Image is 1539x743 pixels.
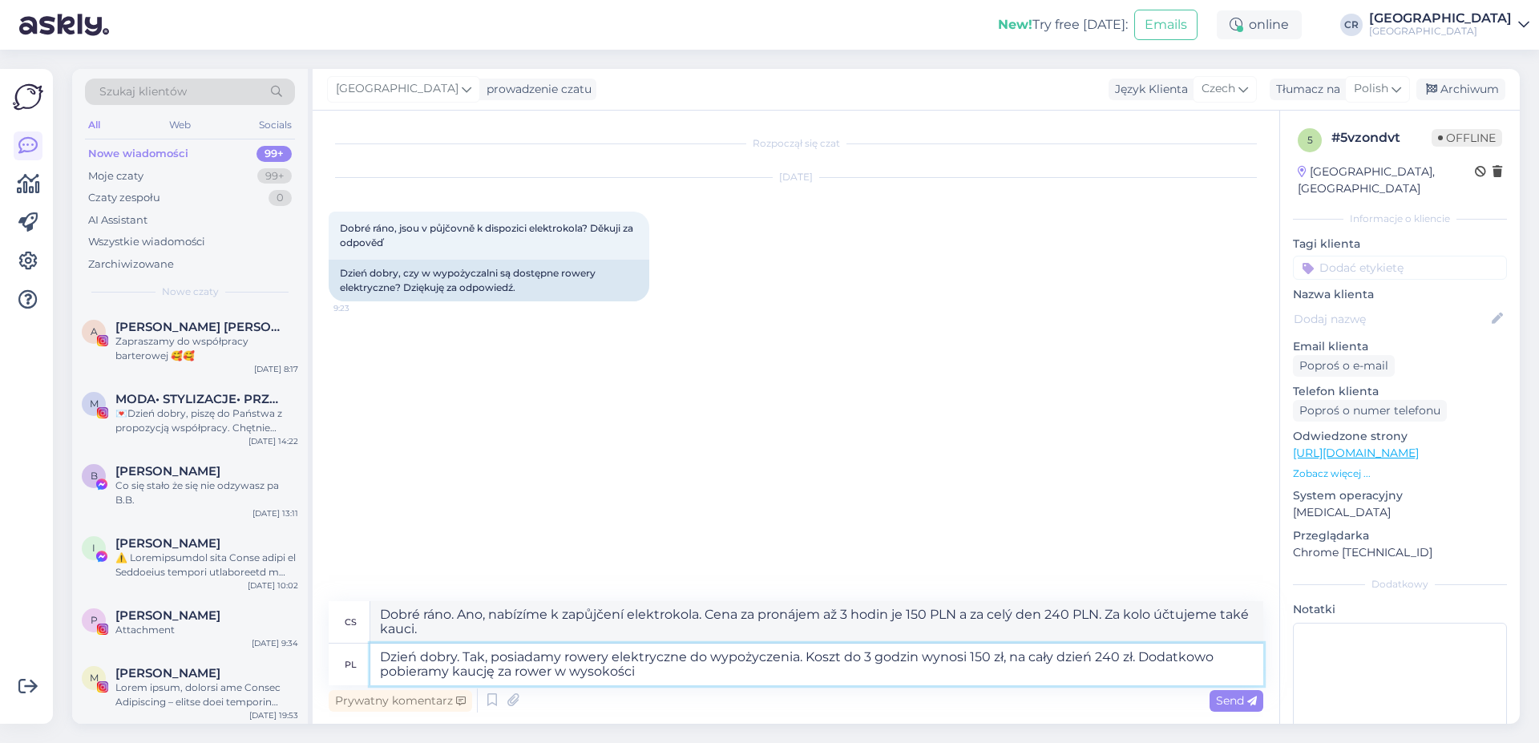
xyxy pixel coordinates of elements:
[269,190,292,206] div: 0
[252,637,298,649] div: [DATE] 9:34
[1340,14,1363,36] div: CR
[88,256,174,273] div: Zarchiwizowane
[248,579,298,592] div: [DATE] 10:02
[1354,80,1388,98] span: Polish
[13,82,43,112] img: Askly Logo
[1293,236,1507,252] p: Tagi klienta
[1293,400,1447,422] div: Poproś o numer telefonu
[1293,577,1507,592] div: Dodatkowy
[1432,129,1502,147] span: Offline
[115,623,298,637] div: Attachment
[329,260,649,301] div: Dzień dobry, czy w wypożyczalni są dostępne rowery elektryczne? Dziękuję za odpowiedź.
[340,222,636,248] span: Dobré ráno, jsou v půjčovně k dispozici elektrokola? Děkuji za odpověď
[249,709,298,721] div: [DATE] 19:53
[333,302,394,314] span: 9:23
[345,651,357,678] div: pl
[1109,81,1188,98] div: Język Klienta
[998,17,1032,32] b: New!
[88,168,143,184] div: Moje czaty
[257,168,292,184] div: 99+
[92,542,95,554] span: I
[256,146,292,162] div: 99+
[1293,428,1507,445] p: Odwiedzone strony
[1369,25,1512,38] div: [GEOGRAPHIC_DATA]
[115,680,298,709] div: Lorem ipsum, dolorsi ame Consec Adipiscing – elitse doei temporin utlaboreetd magn aliquaenim a m...
[115,551,298,579] div: ⚠️ Loremipsumdol sita Conse adipi el Seddoeius tempori utlaboreetd m aliqua enimadmini veniamqún...
[1217,10,1302,39] div: online
[1293,487,1507,504] p: System operacyjny
[99,83,187,100] span: Szukaj klientów
[166,115,194,135] div: Web
[88,190,160,206] div: Czaty zespołu
[370,601,1263,643] textarea: Dobré ráno. Ano, nabízíme k zapůjčení elektrokola. Cena za pronájem až 3 hodin je 150 PLN a za ce...
[1293,383,1507,400] p: Telefon klienta
[115,608,220,623] span: Paweł Pokarowski
[162,285,219,299] span: Nowe czaty
[115,334,298,363] div: Zapraszamy do współpracy barterowej 🥰🥰
[1216,693,1257,708] span: Send
[329,136,1263,151] div: Rozpoczął się czat
[88,234,205,250] div: Wszystkie wiadomości
[1293,355,1395,377] div: Poproś o e-mail
[256,115,295,135] div: Socials
[91,470,98,482] span: B
[1134,10,1198,40] button: Emails
[115,406,298,435] div: 💌Dzień dobry, piszę do Państwa z propozycją współpracy. Chętnie odwiedziłabym Państwa hotel z rod...
[91,614,98,626] span: P
[115,666,220,680] span: Monika Kowalewska
[1293,504,1507,521] p: [MEDICAL_DATA]
[115,392,282,406] span: MODA• STYLIZACJE• PRZEGLĄDY KOLEKCJI
[88,212,147,228] div: AI Assistant
[115,536,220,551] span: Igor Jafar
[115,479,298,507] div: Co się stało że się nie odzywasz pa B.B.
[1293,338,1507,355] p: Email klienta
[1293,544,1507,561] p: Chrome [TECHNICAL_ID]
[345,608,357,636] div: cs
[90,398,99,410] span: M
[115,464,220,479] span: Bożena Bolewicz
[1293,212,1507,226] div: Informacje o kliencie
[115,320,282,334] span: Anna Żukowska Ewa Adamczewska BLIŹNIACZKI • Bóg • rodzina • dom
[85,115,103,135] div: All
[1293,466,1507,481] p: Zobacz więcej ...
[1293,446,1419,460] a: [URL][DOMAIN_NAME]
[329,170,1263,184] div: [DATE]
[254,363,298,375] div: [DATE] 8:17
[1270,81,1340,98] div: Tłumacz na
[1298,164,1475,197] div: [GEOGRAPHIC_DATA], [GEOGRAPHIC_DATA]
[248,435,298,447] div: [DATE] 14:22
[252,507,298,519] div: [DATE] 13:11
[329,690,472,712] div: Prywatny komentarz
[1293,256,1507,280] input: Dodać etykietę
[1294,310,1489,328] input: Dodaj nazwę
[1293,286,1507,303] p: Nazwa klienta
[1293,601,1507,618] p: Notatki
[480,81,592,98] div: prowadzenie czatu
[1331,128,1432,147] div: # 5vzondvt
[1369,12,1512,25] div: [GEOGRAPHIC_DATA]
[91,325,98,337] span: A
[1293,527,1507,544] p: Przeglądarka
[90,672,99,684] span: M
[1369,12,1529,38] a: [GEOGRAPHIC_DATA][GEOGRAPHIC_DATA]
[1307,134,1313,146] span: 5
[336,80,458,98] span: [GEOGRAPHIC_DATA]
[1202,80,1235,98] span: Czech
[88,146,188,162] div: Nowe wiadomości
[370,644,1263,685] textarea: Dzień dobry. Tak, posiadamy rowery elektryczne do wypożyczenia. Koszt do 3 godzin wynosi 150 zł, ...
[998,15,1128,34] div: Try free [DATE]:
[1416,79,1505,100] div: Archiwum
